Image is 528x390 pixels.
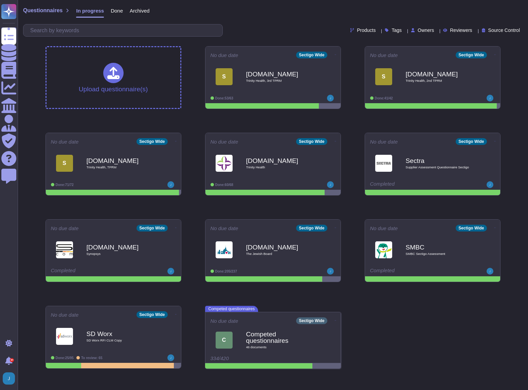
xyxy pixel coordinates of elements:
[392,28,402,33] span: Tags
[246,157,314,164] b: [DOMAIN_NAME]
[216,241,233,258] img: Logo
[456,138,487,145] div: Sectigo Wide
[1,371,20,386] button: user
[406,157,474,164] b: Sectra
[406,252,474,256] span: SMBC Sectigo Assessment
[487,268,493,275] img: user
[296,225,327,231] div: Sectigo Wide
[211,226,238,231] span: No due date
[327,181,334,188] img: user
[216,332,233,349] div: C
[418,28,434,33] span: Owners
[216,155,233,172] img: Logo
[81,356,103,360] span: To review: 65
[406,166,474,169] span: Supplier Assessment Questionnaire Sectigo
[205,306,258,312] span: Competed questionnaires
[211,318,238,323] span: No due date
[76,8,104,13] span: In progress
[246,166,314,169] span: Trinity Health
[215,96,233,100] span: Done: 53/63
[211,139,238,144] span: No due date
[370,268,453,275] div: Completed
[246,331,314,344] b: Competed questionnaires
[136,138,167,145] div: Sectigo Wide
[23,8,62,13] span: Questionnaires
[87,339,154,342] span: SD Worx RFI CLM Copy
[406,71,474,77] b: [DOMAIN_NAME]
[246,79,314,82] span: Trinity Health, 3rd TPRM
[375,241,392,258] img: Logo
[456,225,487,231] div: Sectigo Wide
[87,157,154,164] b: [DOMAIN_NAME]
[56,155,73,172] div: S
[167,354,174,361] img: user
[27,24,222,36] input: Search by keywords
[211,53,238,58] span: No due date
[296,317,327,324] div: Sectigo Wide
[130,8,149,13] span: Archived
[370,226,398,231] span: No due date
[406,79,474,82] span: Trinity Health, 2nd TPRM
[167,268,174,275] img: user
[167,181,174,188] img: user
[79,63,148,92] div: Upload questionnaire(s)
[327,268,334,275] img: user
[56,328,73,345] img: Logo
[327,95,334,101] img: user
[51,226,79,231] span: No due date
[216,68,233,85] div: S
[3,372,15,385] img: user
[87,244,154,250] b: [DOMAIN_NAME]
[111,8,123,13] span: Done
[370,53,398,58] span: No due date
[246,244,314,250] b: [DOMAIN_NAME]
[136,311,167,318] div: Sectigo Wide
[246,71,314,77] b: [DOMAIN_NAME]
[51,268,134,275] div: Completed
[136,225,167,231] div: Sectigo Wide
[375,68,392,85] div: S
[87,252,154,256] span: Synopsys
[51,312,79,317] span: No due date
[215,183,233,187] span: Done: 60/68
[487,181,493,188] img: user
[87,166,154,169] span: Trinity Health, TPRM
[488,28,520,33] span: Source Control
[56,356,74,360] span: Done: 25/95
[456,52,487,58] div: Sectigo Wide
[215,270,237,273] span: Done: 205/237
[450,28,472,33] span: Reviewers
[296,52,327,58] div: Sectigo Wide
[487,95,493,101] img: user
[357,28,376,33] span: Products
[370,181,453,188] div: Completed
[296,138,327,145] div: Sectigo Wide
[370,139,398,144] span: No due date
[87,331,154,337] b: SD Worx
[56,183,74,187] span: Done: 71/72
[211,355,229,361] span: 334/420
[10,358,14,362] div: 9+
[375,96,393,100] span: Done: 41/42
[56,241,73,258] img: Logo
[246,252,314,256] span: The Jewish Board
[406,244,474,250] b: SMBC
[375,155,392,172] img: Logo
[246,346,314,349] span: 46 document s
[51,139,79,144] span: No due date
